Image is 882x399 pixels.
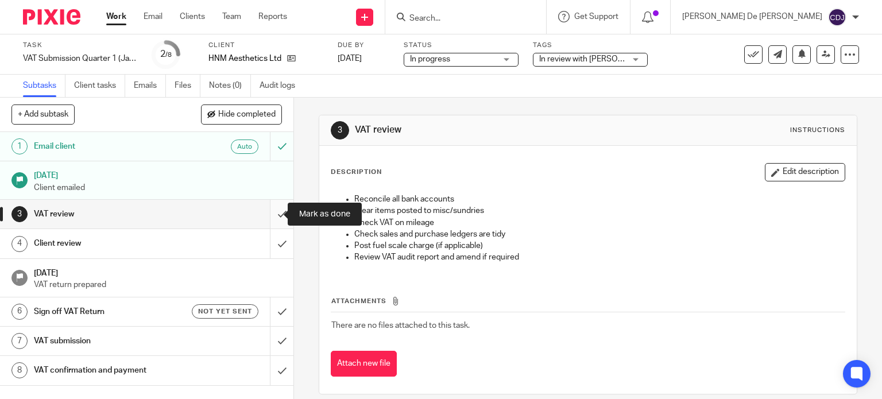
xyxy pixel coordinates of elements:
a: Team [222,11,241,22]
a: Email [144,11,163,22]
h1: VAT submission [34,332,184,350]
h1: Sign off VAT Return [34,303,184,320]
p: Check sales and purchase ledgers are tidy [354,228,845,240]
p: [PERSON_NAME] De [PERSON_NAME] [682,11,822,22]
span: Attachments [331,298,386,304]
button: + Add subtask [11,104,75,124]
a: Emails [134,75,166,97]
div: 7 [11,333,28,349]
div: 3 [331,121,349,140]
img: svg%3E [828,8,846,26]
h1: VAT review [355,124,612,136]
a: Work [106,11,126,22]
label: Tags [533,41,648,50]
label: Task [23,41,138,50]
button: Edit description [765,163,845,181]
button: Attach new file [331,351,397,377]
h1: Client review [34,235,184,252]
p: Clear items posted to misc/sundries [354,205,845,216]
a: Clients [180,11,205,22]
p: Review VAT audit report and amend if required [354,251,845,263]
div: 3 [11,206,28,222]
img: Pixie [23,9,80,25]
p: Client emailed [34,182,282,193]
a: Files [175,75,200,97]
label: Status [404,41,519,50]
span: There are no files attached to this task. [331,321,470,330]
h1: VAT confirmation and payment [34,362,184,379]
span: Not yet sent [198,307,252,316]
h1: VAT review [34,206,184,223]
p: Check VAT on mileage [354,217,845,228]
div: 1 [11,138,28,154]
div: 6 [11,304,28,320]
label: Due by [338,41,389,50]
span: Get Support [574,13,618,21]
a: Client tasks [74,75,125,97]
span: Hide completed [218,110,276,119]
a: Subtasks [23,75,65,97]
p: Post fuel scale charge (if applicable) [354,240,845,251]
h1: [DATE] [34,265,282,279]
p: VAT return prepared [34,279,282,290]
a: Audit logs [260,75,304,97]
input: Search [408,14,512,24]
h1: Email client [34,138,184,155]
div: Instructions [790,126,845,135]
span: In progress [410,55,450,63]
span: In review with [PERSON_NAME] [539,55,652,63]
div: VAT Submission Quarter 1 (Jan/Apr/Jul/Oct) [23,53,138,64]
p: Reconcile all bank accounts [354,193,845,205]
a: Reports [258,11,287,22]
div: 4 [11,236,28,252]
label: Client [208,41,323,50]
div: Auto [231,140,258,154]
p: Description [331,168,382,177]
p: HNM Aesthetics Ltd [208,53,281,64]
small: /8 [165,52,172,58]
div: 8 [11,362,28,378]
h1: [DATE] [34,167,282,181]
div: 2 [160,48,172,61]
button: Hide completed [201,104,282,124]
a: Notes (0) [209,75,251,97]
span: [DATE] [338,55,362,63]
